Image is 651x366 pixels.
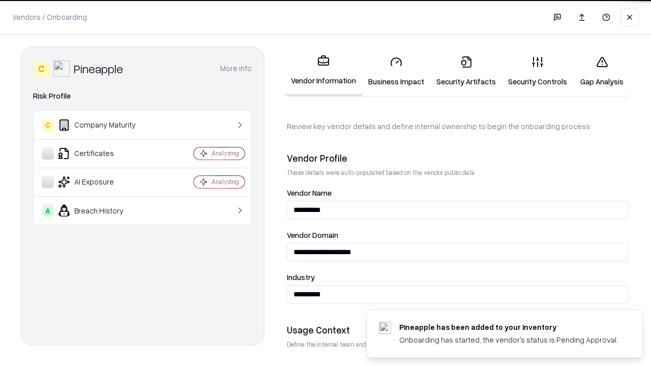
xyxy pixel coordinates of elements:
div: Vendor Profile [287,152,629,164]
div: Analyzing [212,177,239,186]
div: C [33,60,49,77]
a: Security Controls [502,48,573,95]
p: These details were auto-populated based on the vendor public data [287,168,629,177]
div: Usage Context [287,324,629,336]
button: More info [220,59,252,78]
p: Define the internal team and reason for using this vendor. This helps assess business relevance a... [287,340,629,349]
label: Vendor Domain [287,231,629,239]
img: pineappleenergy.com [379,322,391,334]
a: Gap Analysis [573,48,631,95]
div: Onboarding has started, the vendor's status is Pending Approval. [399,334,618,345]
p: Review key vendor details and define internal ownership to begin the onboarding process. [287,121,629,132]
a: Vendor Information [285,47,362,96]
div: AI Exposure [42,176,163,188]
div: Risk Profile [33,90,252,102]
div: Pineapple has been added to your inventory [399,322,618,332]
a: Business Impact [362,48,430,95]
div: Analyzing [212,149,239,158]
div: A [42,204,54,217]
div: Company Maturity [42,119,163,131]
div: Breach History [42,204,163,217]
img: Pineapple [53,60,70,77]
div: C [42,119,54,131]
label: Industry [287,273,629,281]
p: Vendors / Onboarding [12,12,87,22]
label: Vendor Name [287,189,629,197]
div: Pineapple [74,60,123,77]
div: Certificates [42,147,163,160]
a: Security Artifacts [430,48,502,95]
